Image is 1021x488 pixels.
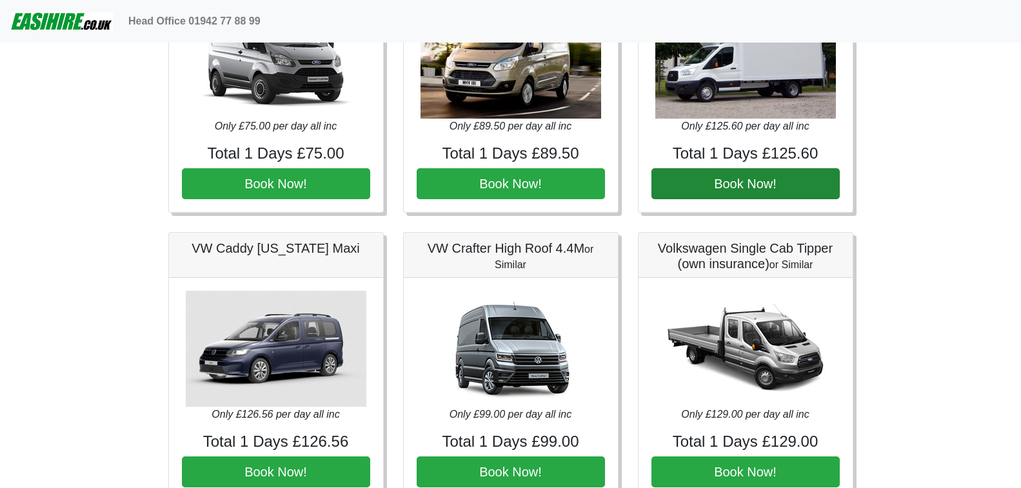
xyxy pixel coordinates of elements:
[421,3,601,119] img: Volkswagen Crafter LWB
[495,244,593,270] small: or Similar
[10,8,113,34] img: easihire_logo_small.png
[651,144,840,163] h4: Total 1 Days £125.60
[450,121,571,132] i: Only £89.50 per day all inc
[655,3,836,119] img: Volkswagen Crafter Luton
[450,409,571,420] i: Only £99.00 per day all inc
[186,3,366,119] img: Volkswagen Transporter
[182,144,370,163] h4: Total 1 Days £75.00
[655,291,836,407] img: Volkswagen Single Cab Tipper (own insurance)
[421,291,601,407] img: VW Crafter High Roof 4.4M
[417,144,605,163] h4: Total 1 Days £89.50
[182,456,370,487] button: Book Now!
[417,168,605,199] button: Book Now!
[128,15,261,26] b: Head Office 01942 77 88 99
[417,433,605,451] h4: Total 1 Days £99.00
[769,259,813,270] small: or Similar
[182,433,370,451] h4: Total 1 Days £126.56
[651,433,840,451] h4: Total 1 Days £129.00
[215,121,337,132] i: Only £75.00 per day all inc
[417,456,605,487] button: Book Now!
[182,168,370,199] button: Book Now!
[651,240,840,271] h5: Volkswagen Single Cab Tipper (own insurance)
[681,409,809,420] i: Only £129.00 per day all inc
[651,168,840,199] button: Book Now!
[681,121,809,132] i: Only £125.60 per day all inc
[123,8,266,34] a: Head Office 01942 77 88 99
[182,240,370,256] h5: VW Caddy [US_STATE] Maxi
[417,240,605,271] h5: VW Crafter High Roof 4.4M
[212,409,339,420] i: Only £126.56 per day all inc
[186,291,366,407] img: VW Caddy California Maxi
[651,456,840,487] button: Book Now!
